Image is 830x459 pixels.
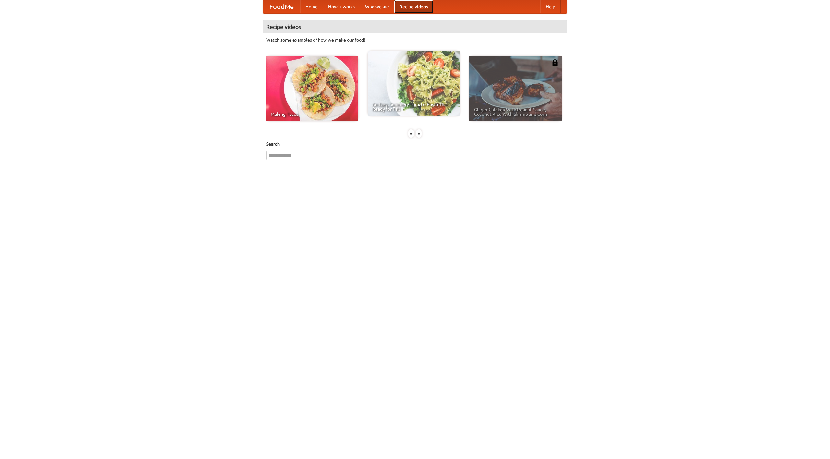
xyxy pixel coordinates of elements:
a: An Easy, Summery Tomato Pasta That's Ready for Fall [368,51,460,116]
div: » [416,129,422,138]
a: Recipe videos [394,0,433,13]
a: Help [540,0,561,13]
a: Making Tacos [266,56,358,121]
img: 483408.png [552,59,558,66]
h4: Recipe videos [263,20,567,33]
span: An Easy, Summery Tomato Pasta That's Ready for Fall [372,102,455,111]
a: Home [300,0,323,13]
a: How it works [323,0,360,13]
span: Making Tacos [271,112,354,116]
a: FoodMe [263,0,300,13]
a: Who we are [360,0,394,13]
p: Watch some examples of how we make our food! [266,37,564,43]
h5: Search [266,141,564,147]
div: « [408,129,414,138]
